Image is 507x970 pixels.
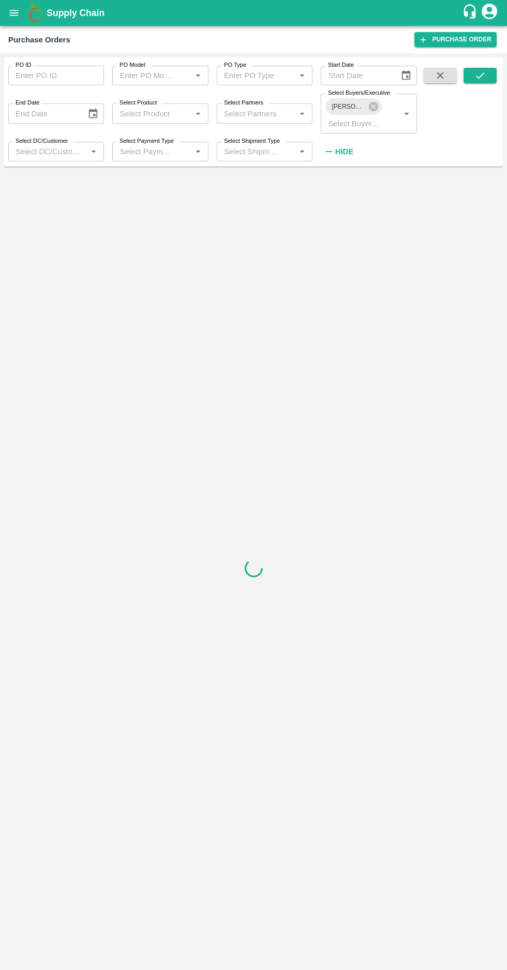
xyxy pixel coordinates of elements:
button: Open [295,145,309,158]
button: Choose date [396,66,416,85]
label: Select Payment Type [120,137,174,145]
button: Choose date [83,104,103,124]
input: End Date [8,103,79,123]
button: Open [87,145,100,158]
button: Open [191,107,205,121]
div: customer-support [462,4,480,22]
label: PO Model [120,61,145,69]
span: [PERSON_NAME] [PERSON_NAME] [325,101,370,112]
strong: Hide [335,147,353,156]
img: logo [26,3,47,23]
button: Open [191,69,205,82]
button: Open [191,145,205,158]
label: Select DC/Customer [16,137,68,145]
a: Purchase Order [414,32,497,47]
input: Select DC/Customer [11,145,84,158]
div: Purchase Orders [8,33,70,47]
input: Enter PO Type [220,69,279,82]
input: Select Buyers/Executive [324,116,383,130]
button: Open [400,107,413,121]
input: Select Product [115,107,188,120]
input: Select Partners [220,107,292,120]
a: Supply Chain [47,6,462,20]
div: account of current user [480,2,499,24]
input: Enter PO ID [8,66,104,85]
label: Select Shipment Type [224,137,280,145]
button: Open [295,107,309,121]
button: Hide [321,143,356,160]
button: Open [295,69,309,82]
input: Select Payment Type [115,145,174,158]
label: PO ID [16,61,31,69]
input: Start Date [321,66,392,85]
label: End Date [16,99,39,107]
label: Select Buyers/Executive [328,89,390,97]
b: Supply Chain [47,8,105,18]
label: Select Product [120,99,157,107]
input: Select Shipment Type [220,145,279,158]
label: Start Date [328,61,354,69]
div: [PERSON_NAME] [PERSON_NAME] [325,98,381,115]
button: open drawer [2,1,26,25]
label: PO Type [224,61,246,69]
input: Enter PO Model [115,69,174,82]
label: Select Partners [224,99,263,107]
